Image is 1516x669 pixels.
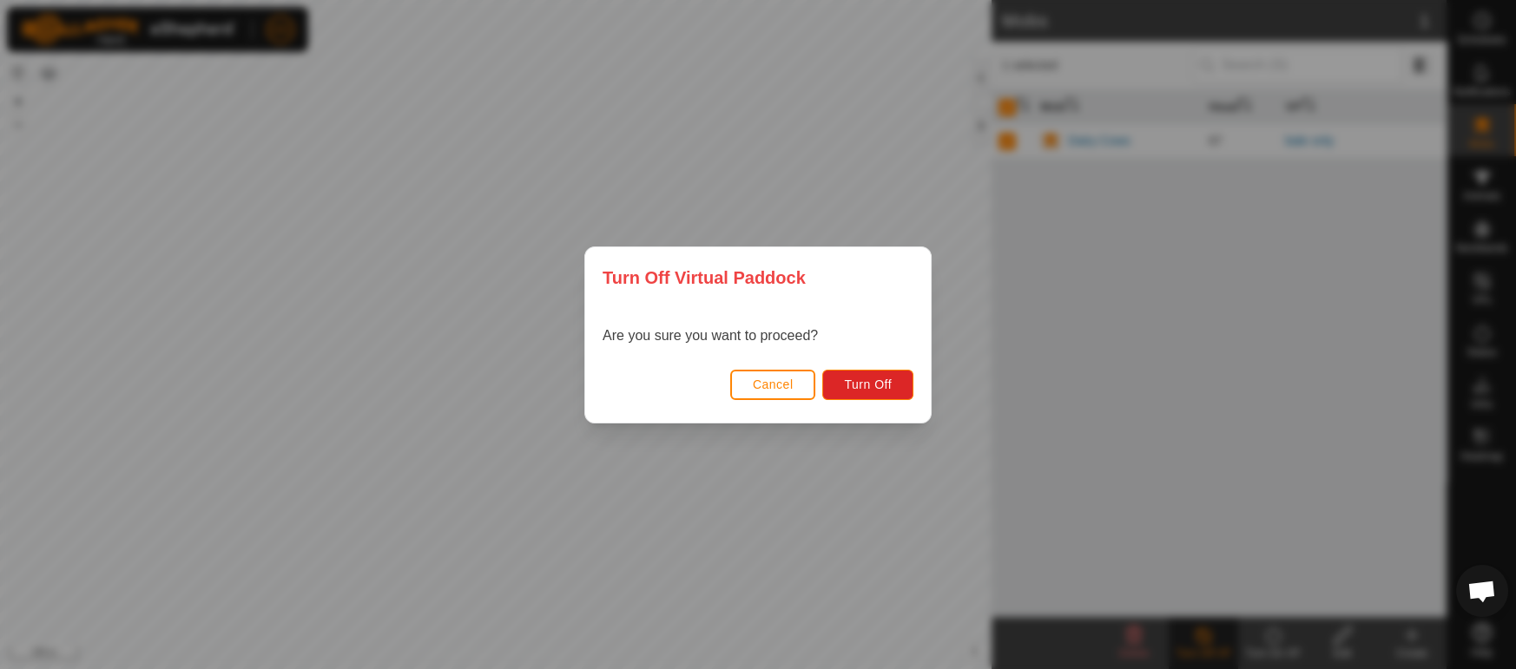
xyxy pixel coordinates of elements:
[603,265,806,291] span: Turn Off Virtual Paddock
[603,325,818,346] p: Are you sure you want to proceed?
[1456,565,1508,617] div: Open chat
[730,369,816,399] button: Cancel
[844,377,892,391] span: Turn Off
[822,369,913,399] button: Turn Off
[753,377,794,391] span: Cancel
